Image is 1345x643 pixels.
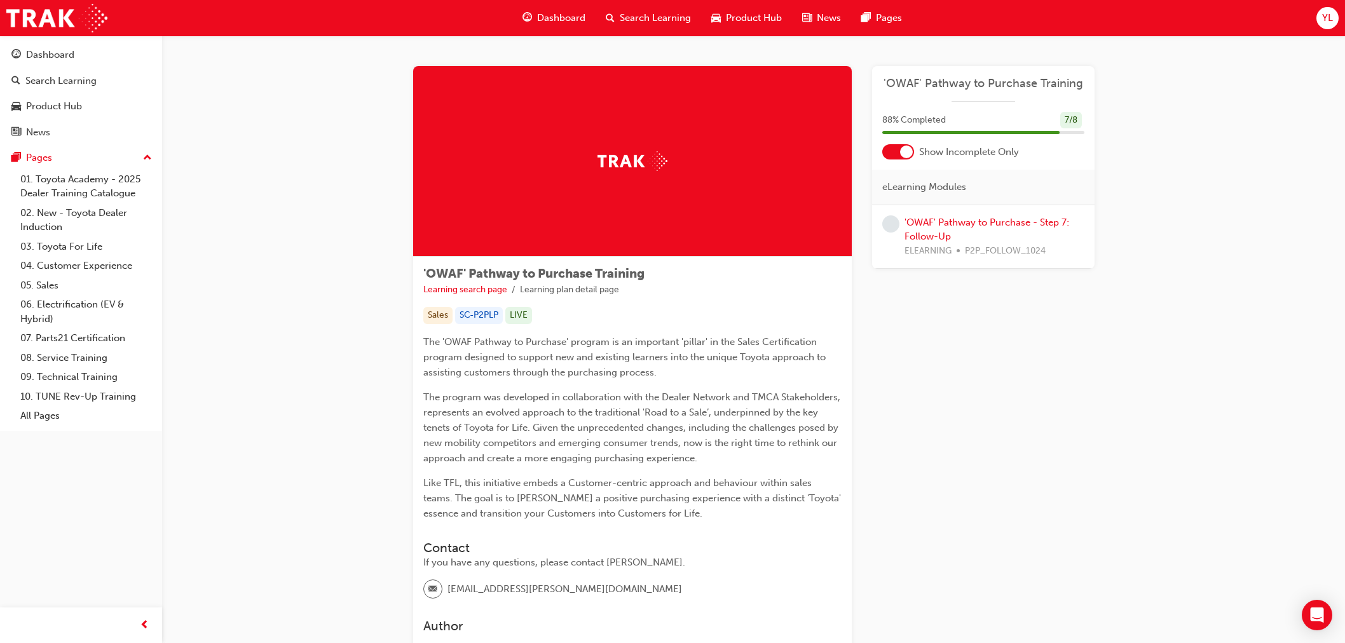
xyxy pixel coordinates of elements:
[851,5,912,31] a: pages-iconPages
[1322,11,1333,25] span: YL
[15,276,157,295] a: 05. Sales
[882,215,899,233] span: learningRecordVerb_NONE-icon
[1302,600,1332,630] div: Open Intercom Messenger
[905,244,952,259] span: ELEARNING
[596,5,701,31] a: search-iconSearch Learning
[5,95,157,118] a: Product Hub
[423,391,843,464] span: The program was developed in collaboration with the Dealer Network and TMCA Stakeholders, represe...
[423,284,507,295] a: Learning search page
[26,99,82,114] div: Product Hub
[15,295,157,328] a: 06. Electrification (EV & Hybrid)
[15,348,157,368] a: 08. Service Training
[447,582,682,597] span: [EMAIL_ADDRESS][PERSON_NAME][DOMAIN_NAME]
[861,10,871,26] span: pages-icon
[537,11,585,25] span: Dashboard
[423,477,843,519] span: Like TFL, this initiative embeds a Customer-centric approach and behaviour within sales teams. Th...
[11,101,21,112] span: car-icon
[876,11,902,25] span: Pages
[423,336,828,378] span: The 'OWAF Pathway to Purchase' program is an important 'pillar' in the Sales Certification progra...
[792,5,851,31] a: news-iconNews
[11,76,20,87] span: search-icon
[882,113,946,128] span: 88 % Completed
[711,10,721,26] span: car-icon
[423,266,645,281] span: 'OWAF' Pathway to Purchase Training
[520,283,619,297] li: Learning plan detail page
[143,150,152,166] span: up-icon
[701,5,792,31] a: car-iconProduct Hub
[423,555,842,570] div: If you have any questions, please contact [PERSON_NAME].
[905,217,1069,243] a: 'OWAF' Pathway to Purchase - Step 7: Follow-Up
[5,69,157,93] a: Search Learning
[15,237,157,257] a: 03. Toyota For Life
[965,244,1046,259] span: P2P_FOLLOW_1024
[15,328,157,348] a: 07. Parts21 Certification
[802,10,812,26] span: news-icon
[140,618,149,633] span: prev-icon
[455,307,503,324] div: SC-P2PLP
[5,146,157,170] button: Pages
[15,256,157,276] a: 04. Customer Experience
[919,145,1019,159] span: Show Incomplete Only
[6,4,107,32] img: Trak
[11,152,21,164] span: pages-icon
[882,76,1084,91] a: 'OWAF' Pathway to Purchase Training
[5,43,157,67] a: Dashboard
[26,125,50,140] div: News
[597,151,667,171] img: Trak
[15,203,157,237] a: 02. New - Toyota Dealer Induction
[423,307,453,324] div: Sales
[726,11,782,25] span: Product Hub
[15,387,157,407] a: 10. TUNE Rev-Up Training
[11,50,21,61] span: guage-icon
[522,10,532,26] span: guage-icon
[1060,112,1082,129] div: 7 / 8
[606,10,615,26] span: search-icon
[817,11,841,25] span: News
[512,5,596,31] a: guage-iconDashboard
[11,127,21,139] span: news-icon
[5,41,157,146] button: DashboardSearch LearningProduct HubNews
[15,170,157,203] a: 01. Toyota Academy - 2025 Dealer Training Catalogue
[5,121,157,144] a: News
[423,619,842,633] h3: Author
[428,581,437,598] span: email-icon
[882,180,966,194] span: eLearning Modules
[15,367,157,387] a: 09. Technical Training
[505,307,532,324] div: LIVE
[25,74,97,88] div: Search Learning
[1316,7,1339,29] button: YL
[26,151,52,165] div: Pages
[620,11,691,25] span: Search Learning
[423,541,842,555] h3: Contact
[26,48,74,62] div: Dashboard
[15,406,157,426] a: All Pages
